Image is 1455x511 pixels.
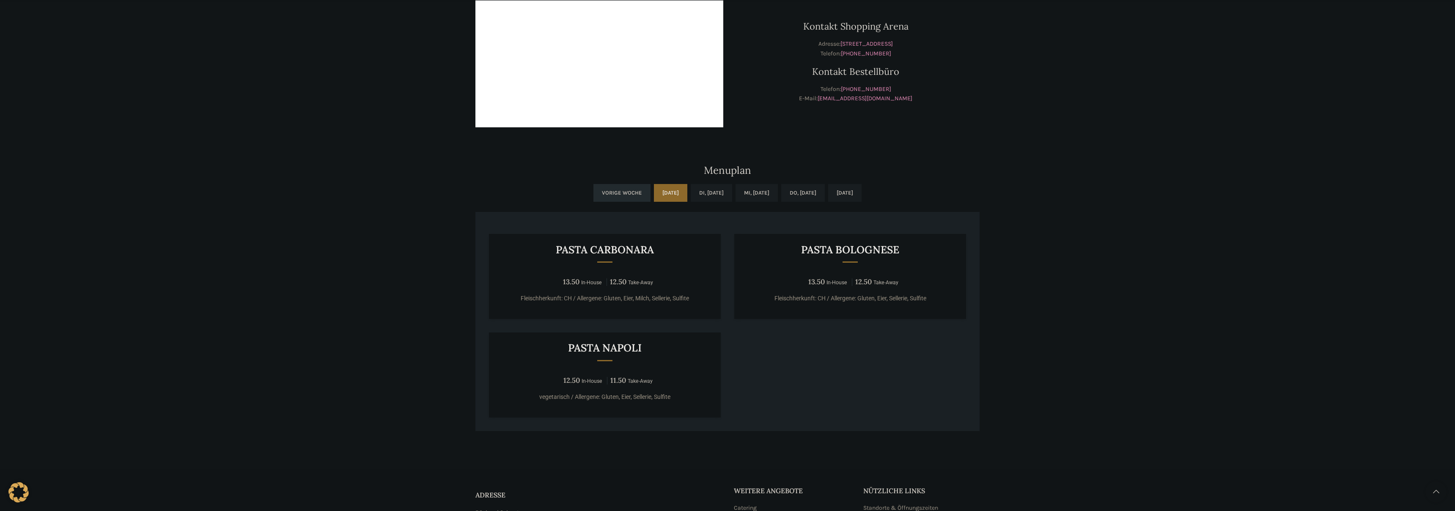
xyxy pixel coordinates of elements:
iframe: schwyter zürcherstrasse shopping arena [475,0,723,127]
a: Di, [DATE] [691,184,732,202]
h3: Kontakt Shopping Arena [732,22,980,31]
span: ADRESSE [475,491,505,499]
a: Scroll to top button [1425,481,1447,503]
span: 13.50 [808,277,825,286]
a: Mi, [DATE] [736,184,778,202]
h3: Pasta Bolognese [745,245,956,255]
span: 12.50 [855,277,872,286]
h5: Weitere Angebote [734,486,851,495]
h3: Pasta Napoli [500,343,711,353]
h3: Kontakt Bestellbüro [732,67,980,76]
p: vegetarisch / Allergene: Gluten, Eier, Sellerie, Sulfite [500,393,711,401]
span: 13.50 [563,277,579,286]
a: [EMAIL_ADDRESS][DOMAIN_NAME] [818,95,912,102]
p: Fleischherkunft: CH / Allergene: Gluten, Eier, Sellerie, Sulfite [745,294,956,303]
p: Adresse: Telefon: [732,39,980,58]
span: In-House [581,280,602,286]
a: [PHONE_NUMBER] [841,85,891,93]
span: In-House [582,378,602,384]
span: Take-Away [873,280,898,286]
a: [DATE] [828,184,862,202]
p: Telefon: E-Mail: [732,85,980,104]
span: In-House [826,280,847,286]
span: 11.50 [610,376,626,385]
span: 12.50 [563,376,580,385]
h5: Nützliche Links [863,486,980,495]
a: [DATE] [654,184,687,202]
a: [STREET_ADDRESS] [840,40,893,47]
span: 12.50 [610,277,626,286]
a: Do, [DATE] [781,184,825,202]
h2: Menuplan [475,165,980,176]
h3: Pasta Carbonara [500,245,711,255]
p: Fleischherkunft: CH / Allergene: Gluten, Eier, Milch, Sellerie, Sulfite [500,294,711,303]
span: Take-Away [628,378,653,384]
a: Vorige Woche [593,184,651,202]
a: [PHONE_NUMBER] [841,50,891,57]
span: Take-Away [628,280,653,286]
